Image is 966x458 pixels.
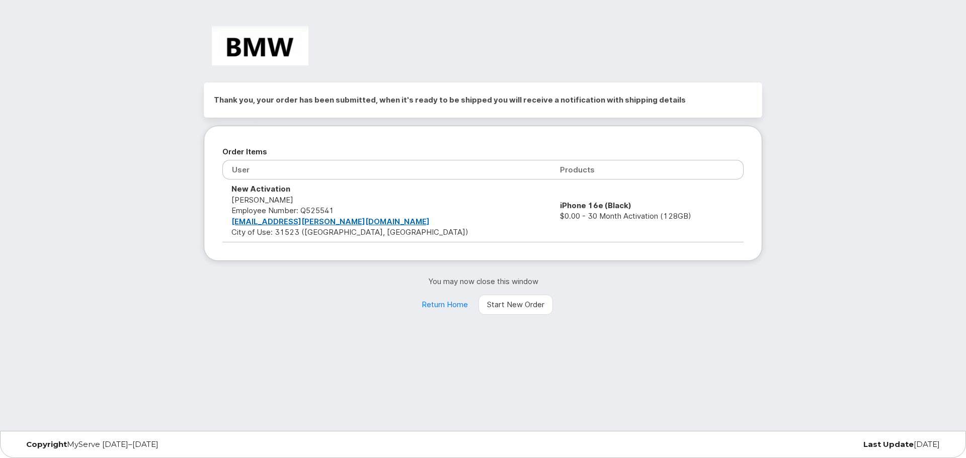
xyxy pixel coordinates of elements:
div: MyServe [DATE]–[DATE] [19,440,328,448]
p: You may now close this window [204,276,762,287]
td: $0.00 - 30 Month Activation (128GB) [551,179,744,242]
a: [EMAIL_ADDRESS][PERSON_NAME][DOMAIN_NAME] [231,217,430,226]
td: [PERSON_NAME] City of Use: 31523 ([GEOGRAPHIC_DATA], [GEOGRAPHIC_DATA]) [222,179,551,242]
strong: Copyright [26,439,67,449]
h2: Order Items [222,144,744,159]
strong: Last Update [863,439,914,449]
strong: New Activation [231,184,290,194]
span: Employee Number: Q525541 [231,206,334,215]
a: Start New Order [478,295,553,315]
div: [DATE] [638,440,947,448]
th: Products [551,160,744,179]
h2: Thank you, your order has been submitted, when it's ready to be shipped you will receive a notifi... [214,93,752,108]
a: Return Home [413,295,476,315]
img: BMW Manufacturing Co LLC [212,26,308,65]
th: User [222,160,551,179]
strong: iPhone 16e (Black) [560,201,631,210]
